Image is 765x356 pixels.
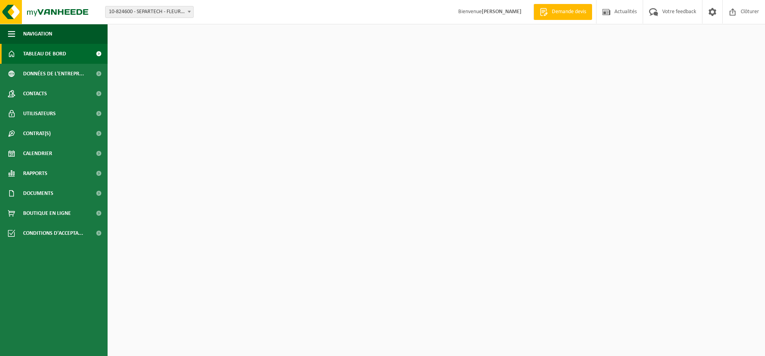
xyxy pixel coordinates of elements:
span: Contacts [23,84,47,104]
span: Tableau de bord [23,44,66,64]
span: Données de l'entrepr... [23,64,84,84]
span: 10-824600 - SEPARTECH - FLEURUS [106,6,193,18]
span: Navigation [23,24,52,44]
strong: [PERSON_NAME] [482,9,522,15]
span: 10-824600 - SEPARTECH - FLEURUS [105,6,194,18]
span: Documents [23,183,53,203]
span: Calendrier [23,144,52,163]
span: Utilisateurs [23,104,56,124]
span: Boutique en ligne [23,203,71,223]
span: Conditions d'accepta... [23,223,83,243]
a: Demande devis [534,4,592,20]
span: Demande devis [550,8,588,16]
span: Contrat(s) [23,124,51,144]
span: Rapports [23,163,47,183]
